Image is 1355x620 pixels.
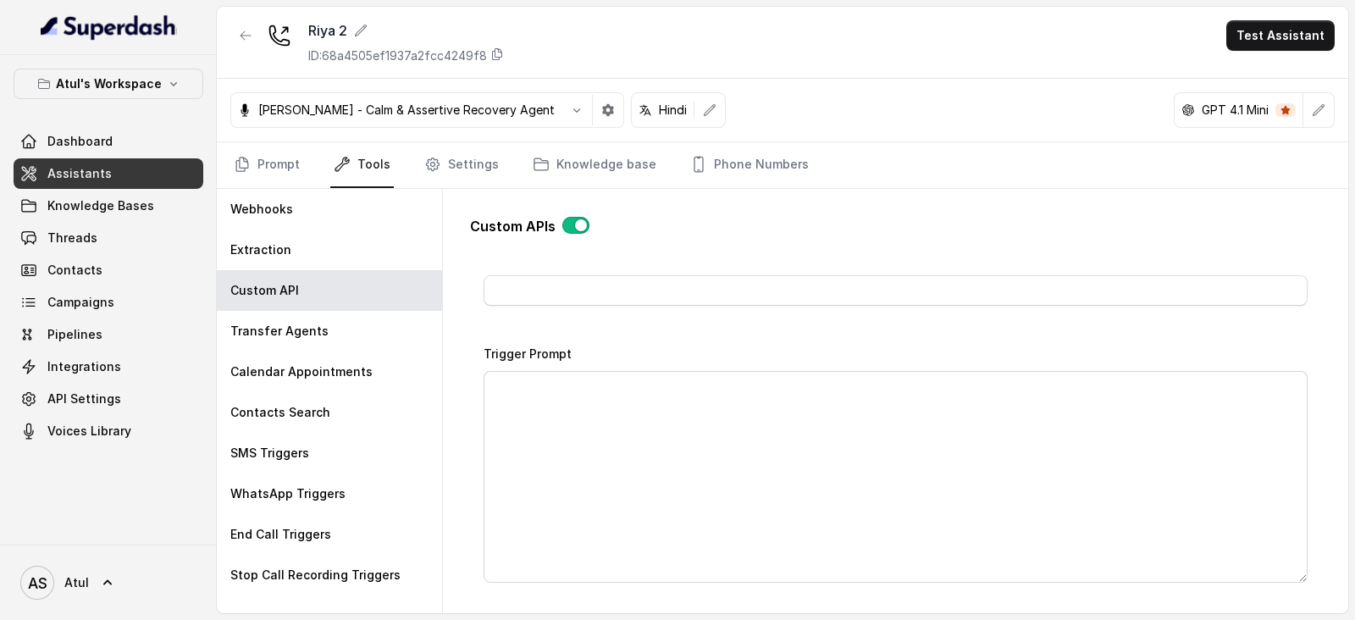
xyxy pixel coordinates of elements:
a: Atul [14,559,203,606]
nav: Tabs [230,142,1335,188]
label: Trigger Prompt [484,346,572,361]
text: AS [28,574,47,592]
span: Voices Library [47,423,131,440]
p: WhatsApp Triggers [230,485,346,502]
a: Knowledge Bases [14,191,203,221]
button: Atul's Workspace [14,69,203,99]
p: SMS Triggers [230,445,309,462]
span: Assistants [47,165,112,182]
p: Extraction [230,241,291,258]
svg: openai logo [1181,103,1195,117]
a: Knowledge base [529,142,660,188]
p: End Call Triggers [230,526,331,543]
a: API Settings [14,384,203,414]
p: Webhooks [230,201,293,218]
a: Contacts [14,255,203,285]
p: Transfer Agents [230,323,329,340]
p: Custom APIs [470,216,556,236]
span: Pipelines [47,326,102,343]
a: Dashboard [14,126,203,157]
p: Stop Call Recording Triggers [230,567,401,584]
p: ID: 68a4505ef1937a2fcc4249f8 [308,47,487,64]
a: Campaigns [14,287,203,318]
p: Hindi [659,102,687,119]
button: Test Assistant [1226,20,1335,51]
span: Threads [47,230,97,246]
p: GPT 4.1 Mini [1202,102,1269,119]
a: Phone Numbers [687,142,812,188]
span: Campaigns [47,294,114,311]
span: Contacts [47,262,102,279]
p: Contacts Search [230,404,330,421]
span: Dashboard [47,133,113,150]
img: light.svg [41,14,177,41]
span: Integrations [47,358,121,375]
a: Pipelines [14,319,203,350]
a: Voices Library [14,416,203,446]
span: Knowledge Bases [47,197,154,214]
a: Threads [14,223,203,253]
a: Settings [421,142,502,188]
a: Integrations [14,352,203,382]
a: Assistants [14,158,203,189]
span: API Settings [47,390,121,407]
p: [PERSON_NAME] - Calm & Assertive Recovery Agent [258,102,555,119]
a: Tools [330,142,394,188]
a: Prompt [230,142,303,188]
div: Riya 2 [308,20,504,41]
p: Atul's Workspace [56,74,162,94]
span: Atul [64,574,89,591]
p: Calendar Appointments [230,363,373,380]
p: Custom API [230,282,299,299]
